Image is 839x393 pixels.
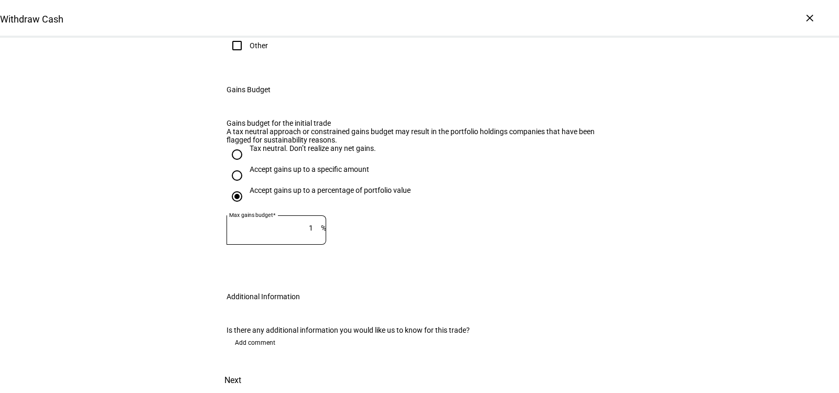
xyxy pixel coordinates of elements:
[227,85,271,94] div: Gains Budget
[250,165,369,173] div: Accept gains up to a specific amount
[250,144,376,152] div: Tax neutral. Don’t realize any net gains.
[229,212,273,218] mat-label: Max gains budget
[227,326,612,334] div: Is there any additional information you would like us to know for this trade?
[250,41,268,50] div: Other
[224,368,241,393] span: Next
[227,127,612,144] div: A tax neutral approach or constrained gains budget may result in the portfolio holdings companies...
[321,224,326,232] span: %
[227,119,612,127] div: Gains budget for the initial trade
[250,186,411,194] div: Accept gains up to a percentage of portfolio value
[227,292,300,301] div: Additional Information
[227,334,284,351] button: Add comment
[210,368,256,393] button: Next
[801,9,818,26] div: ×
[235,334,275,351] span: Add comment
